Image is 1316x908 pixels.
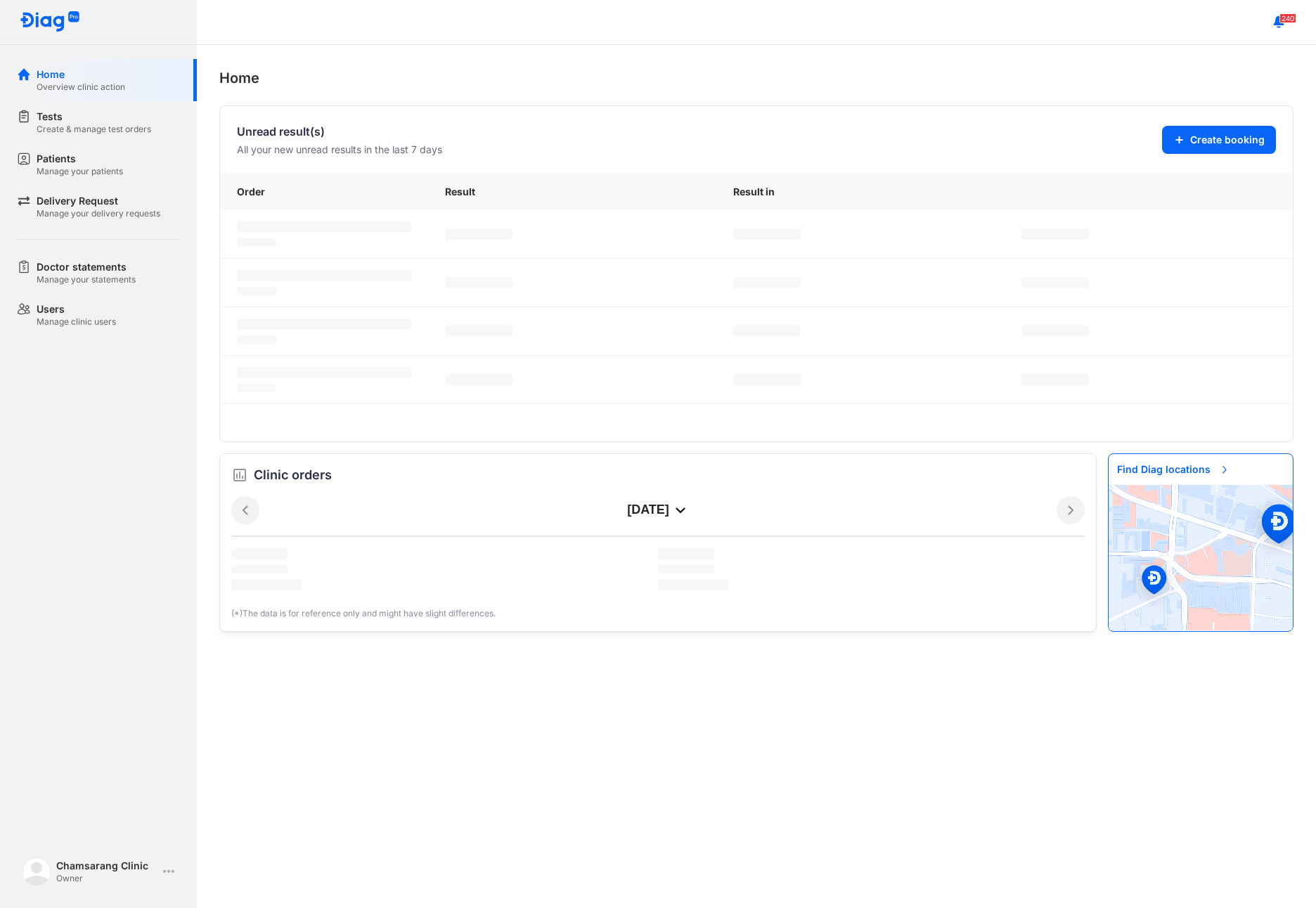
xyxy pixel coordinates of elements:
[37,302,116,316] div: Users
[231,607,1085,620] div: (*)The data is for reference only and might have slight differences.
[237,270,411,281] span: ‌
[37,82,125,93] div: Overview clinic action
[658,565,714,573] span: ‌
[56,859,157,873] div: Chamsarang Clinic
[733,374,801,385] span: ‌
[219,67,1294,89] div: Home
[231,565,288,573] span: ‌
[733,325,801,337] span: ‌
[237,143,442,157] div: All your new unread results in the last 7 days
[259,502,1057,519] div: [DATE]
[445,325,512,337] span: ‌
[231,579,302,590] span: ‌
[1021,325,1089,337] span: ‌
[733,277,801,288] span: ‌
[56,873,157,884] div: Owner
[1190,133,1265,147] span: Create booking
[237,384,276,392] span: ‌
[37,152,123,166] div: Patients
[1109,454,1239,485] span: Find Diag locations
[37,316,116,327] div: Manage clinic users
[1021,277,1089,288] span: ‌
[37,208,160,219] div: Manage your delivery requests
[237,238,276,247] span: ‌
[22,857,51,886] img: logo
[658,579,728,590] span: ‌
[237,221,411,233] span: ‌
[1279,13,1296,23] span: 240
[716,174,1005,210] div: Result in
[428,174,716,210] div: Result
[658,548,714,559] span: ‌
[445,228,512,240] span: ‌
[231,467,248,484] img: order.5a6da16c.svg
[37,260,136,274] div: Doctor statements
[237,287,276,295] span: ‌
[37,166,123,177] div: Manage your patients
[1021,228,1089,240] span: ‌
[37,110,151,124] div: Tests
[237,318,411,330] span: ‌
[1162,126,1276,154] button: Create booking
[733,228,801,240] span: ‌
[1021,374,1089,385] span: ‌
[220,174,428,210] div: Order
[20,11,80,33] img: logo
[445,277,512,288] span: ‌
[37,194,160,208] div: Delivery Request
[254,465,332,485] span: Clinic orders
[37,124,151,135] div: Create & manage test orders
[445,374,512,385] span: ‌
[37,67,125,82] div: Home
[231,548,288,559] span: ‌
[37,274,136,285] div: Manage your statements
[237,335,276,344] span: ‌
[237,367,411,378] span: ‌
[237,123,442,140] div: Unread result(s)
